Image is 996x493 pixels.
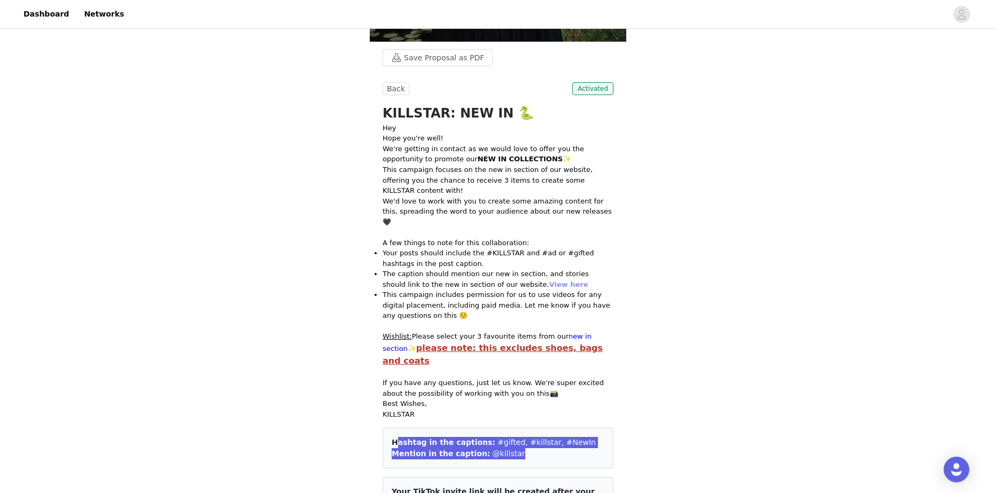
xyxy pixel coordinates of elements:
[383,165,613,196] p: This campaign focuses on the new in section of our website, offering you the chance to receive 3 ...
[383,144,613,165] p: We're getting in contact as we would love to offer you the opportunity to promote our ✨
[383,269,613,289] li: The caption should mention our new in section, and stories should link to the new in section of o...
[383,332,592,353] a: new in section
[497,438,596,447] span: #gifted, #killstar, #NewIn
[383,343,603,366] strong: please note: this excludes shoes, bags and coats
[383,238,613,248] p: A few things to note for this collaboration:
[572,82,613,95] span: Activated
[956,6,967,23] div: avatar
[383,133,613,144] p: Hope you're well!
[944,457,969,482] div: Open Intercom Messenger
[493,449,525,458] span: @killstar
[478,155,563,163] strong: NEW IN COLLECTIONS
[383,378,613,398] p: If you have any questions, just let us know. We're super excited about the possibility of working...
[383,289,613,321] li: This campaign includes permission for us to use videos for any digital placement, including paid ...
[383,49,493,66] button: Save Proposal as PDF
[383,331,613,367] p: Please select your 3 favourite items from our ✨
[383,196,613,228] p: We'd love to work with you to create some amazing content for this, spreading the word to your au...
[383,409,613,420] p: KILLSTAR
[383,398,613,409] p: Best Wishes,
[383,248,613,269] li: Your posts should include the #KILLSTAR and #ad or #gifted hashtags in the post caption.
[383,332,412,340] span: Wishlist:
[383,123,613,134] p: Hey
[17,2,75,26] a: Dashboard
[77,2,130,26] a: Networks
[383,82,409,95] button: Back
[392,438,495,447] span: Hashtag in the captions:
[549,280,588,288] a: View here
[392,449,490,458] span: Mention in the caption:
[383,104,613,123] h1: KILLSTAR: NEW IN 🐍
